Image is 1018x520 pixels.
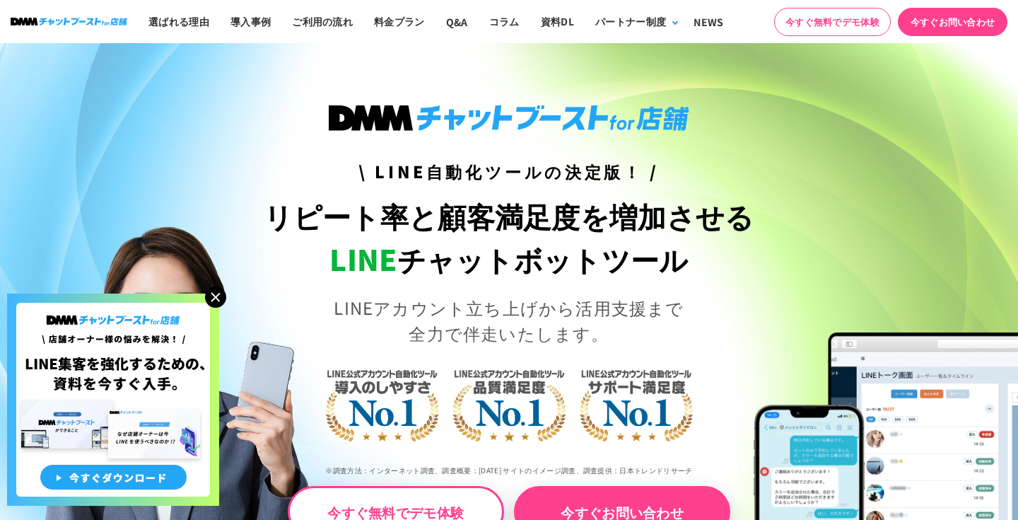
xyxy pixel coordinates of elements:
[7,294,219,506] img: 店舗オーナー様の悩みを解決!LINE集客を狂化するための資料を今すぐ入手!
[255,159,763,184] h3: \ LINE自動化ツールの決定版！ /
[255,455,763,486] p: ※調査方法：インターネット調査、調査概要：[DATE] サイトのイメージ調査、調査提供：日本トレンドリサーチ
[7,294,219,311] a: 店舗オーナー様の悩みを解決!LINE集客を狂化するための資料を今すぐ入手!
[898,8,1007,36] a: 今すぐお問い合わせ
[279,314,739,491] img: LINE公式アカウント自動化ツール導入のしやすさNo.1｜LINE公式アカウント自動化ツール品質満足度No.1｜LINE公式アカウント自動化ツールサポート満足度No.1
[774,8,891,36] a: 今すぐ無料でデモ体験
[255,295,763,346] p: LINEアカウント立ち上げから活用支援まで 全力で伴走いたします。
[595,14,666,29] div: パートナー制度
[329,238,397,279] span: LINE
[255,195,763,281] h1: リピート率と顧客満足度を増加させる チャットボットツール
[11,18,127,25] img: ロゴ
